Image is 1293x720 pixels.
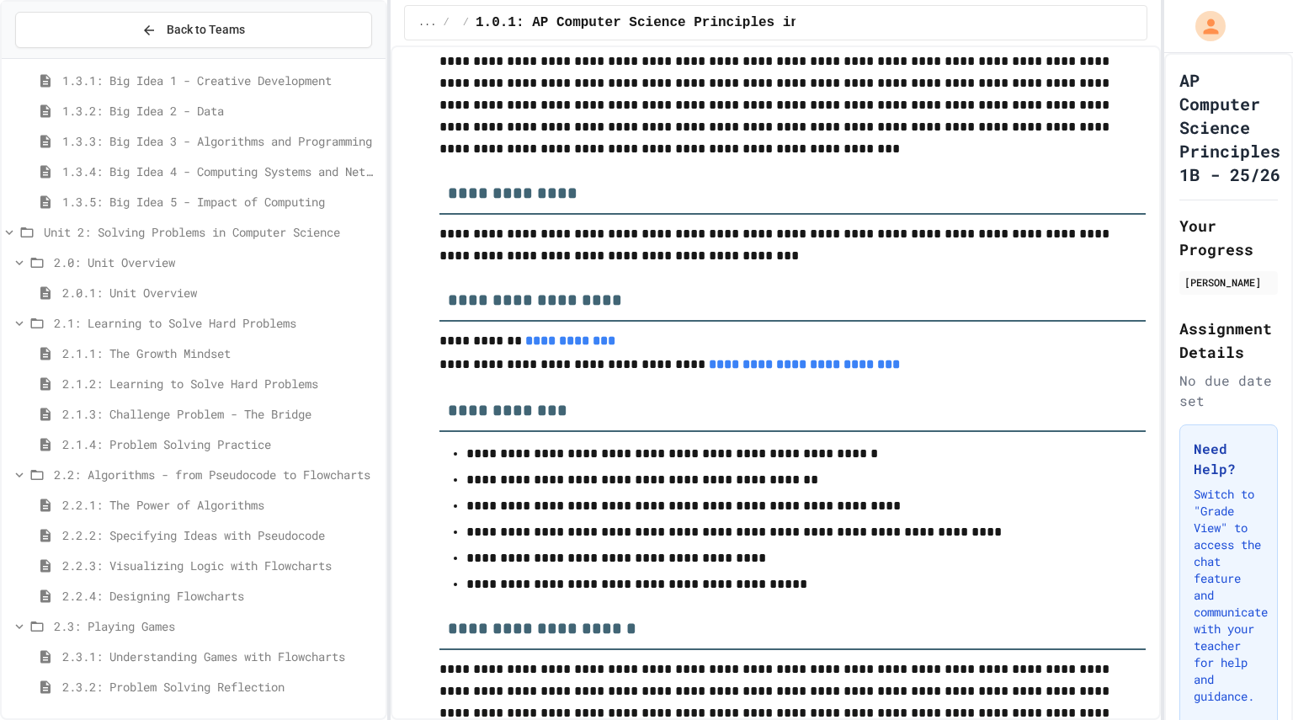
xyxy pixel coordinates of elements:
[1194,439,1264,479] h3: Need Help?
[62,375,379,392] span: 2.1.2: Learning to Solve Hard Problems
[1184,275,1273,290] div: [PERSON_NAME]
[62,405,379,423] span: 2.1.3: Challenge Problem - The Bridge
[1194,486,1264,705] p: Switch to "Grade View" to access the chat feature and communicate with your teacher for help and ...
[62,163,379,180] span: 1.3.4: Big Idea 4 - Computing Systems and Networks
[54,617,379,635] span: 2.3: Playing Games
[62,284,379,301] span: 2.0.1: Unit Overview
[444,16,450,29] span: /
[62,526,379,544] span: 2.2.2: Specifying Ideas with Pseudocode
[54,314,379,332] span: 2.1: Learning to Solve Hard Problems
[62,678,379,696] span: 2.3.2: Problem Solving Reflection
[62,557,379,574] span: 2.2.3: Visualizing Logic with Flowcharts
[476,13,985,33] span: 1.0.1: AP Computer Science Principles in Python Course Syllabus
[62,132,379,150] span: 1.3.3: Big Idea 3 - Algorithms and Programming
[15,12,372,48] button: Back to Teams
[167,21,245,39] span: Back to Teams
[62,648,379,665] span: 2.3.1: Understanding Games with Flowcharts
[1178,7,1230,45] div: My Account
[1179,317,1278,364] h2: Assignment Details
[62,72,379,89] span: 1.3.1: Big Idea 1 - Creative Development
[62,344,379,362] span: 2.1.1: The Growth Mindset
[54,466,379,483] span: 2.2: Algorithms - from Pseudocode to Flowcharts
[1179,371,1278,411] div: No due date set
[1179,214,1278,261] h2: Your Progress
[418,16,437,29] span: ...
[62,587,379,605] span: 2.2.4: Designing Flowcharts
[62,435,379,453] span: 2.1.4: Problem Solving Practice
[62,496,379,514] span: 2.2.1: The Power of Algorithms
[44,223,379,241] span: Unit 2: Solving Problems in Computer Science
[62,193,379,211] span: 1.3.5: Big Idea 5 - Impact of Computing
[463,16,469,29] span: /
[1179,68,1280,186] h1: AP Computer Science Principles 1B - 25/26
[54,253,379,271] span: 2.0: Unit Overview
[62,102,379,120] span: 1.3.2: Big Idea 2 - Data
